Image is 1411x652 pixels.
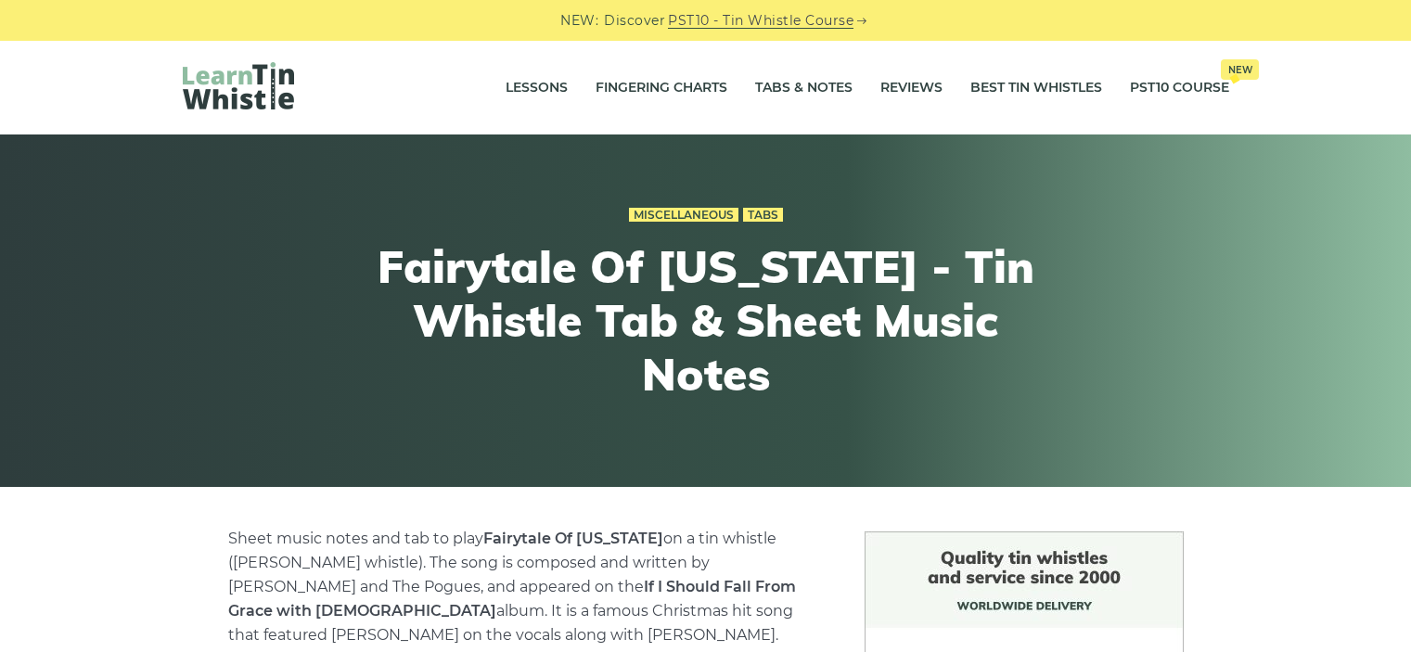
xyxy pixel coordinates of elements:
img: LearnTinWhistle.com [183,62,294,109]
a: Miscellaneous [629,208,738,223]
strong: Fairytale Of [US_STATE] [483,530,663,547]
a: Tabs & Notes [755,65,853,111]
a: PST10 CourseNew [1130,65,1229,111]
a: Reviews [880,65,943,111]
h1: Fairytale Of [US_STATE] - Tin Whistle Tab & Sheet Music Notes [365,240,1047,401]
span: New [1221,59,1259,80]
a: Tabs [743,208,783,223]
a: Best Tin Whistles [970,65,1102,111]
a: Lessons [506,65,568,111]
a: Fingering Charts [596,65,727,111]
